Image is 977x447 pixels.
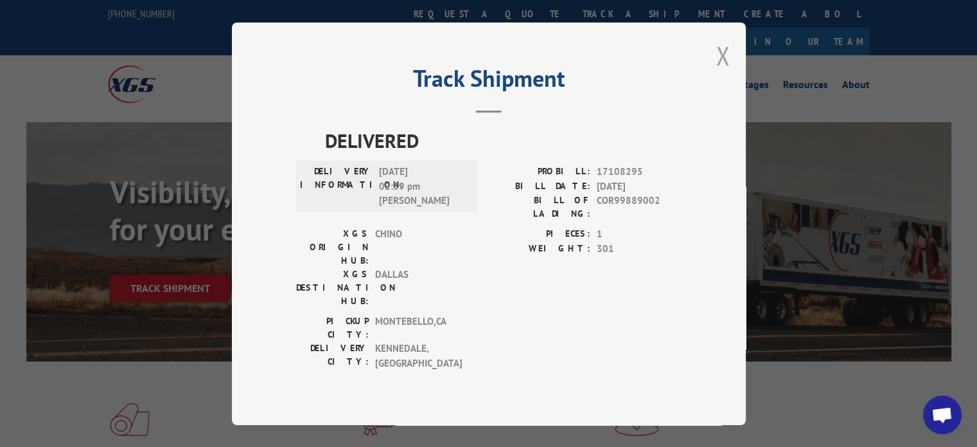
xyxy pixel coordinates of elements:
span: 301 [597,241,682,256]
label: WEIGHT: [489,241,590,256]
span: [DATE] [597,179,682,194]
label: BILL OF LADING: [489,194,590,221]
div: Open chat [923,396,962,434]
span: COR99889002 [597,194,682,221]
h2: Track Shipment [296,69,682,94]
span: DALLAS [375,268,462,308]
span: KENNEDALE , [GEOGRAPHIC_DATA] [375,342,462,370]
span: CHINO [375,227,462,268]
span: DELIVERED [325,126,682,155]
label: BILL DATE: [489,179,590,194]
span: [DATE] 02:39 pm [PERSON_NAME] [379,165,466,208]
label: DELIVERY CITY: [296,342,369,370]
label: XGS DESTINATION HUB: [296,268,369,308]
span: 17108295 [597,165,682,179]
span: MONTEBELLO , CA [375,315,462,342]
label: PICKUP CITY: [296,315,369,342]
label: PIECES: [489,227,590,242]
label: DELIVERY INFORMATION: [300,165,373,208]
label: PROBILL: [489,165,590,179]
button: Close modal [716,39,730,73]
label: XGS ORIGIN HUB: [296,227,369,268]
span: 1 [597,227,682,242]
